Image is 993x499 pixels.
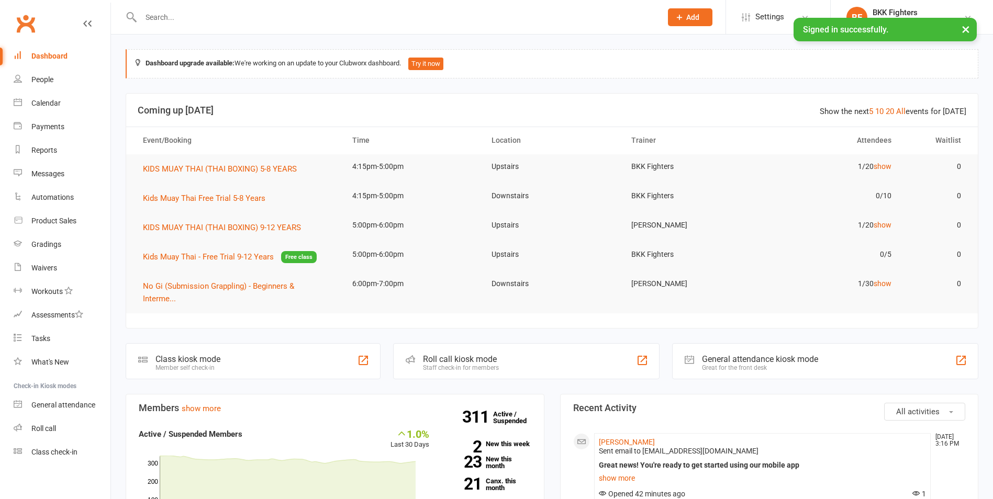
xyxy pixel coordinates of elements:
[901,242,970,267] td: 0
[14,209,110,233] a: Product Sales
[138,105,966,116] h3: Coming up [DATE]
[138,10,654,25] input: Search...
[599,471,927,485] a: show more
[599,490,685,498] span: Opened 42 minutes ago
[14,327,110,350] a: Tasks
[343,127,482,154] th: Time
[139,403,531,413] h3: Members
[702,354,818,364] div: General attendance kiosk mode
[423,354,499,364] div: Roll call kiosk mode
[622,154,761,179] td: BKK Fighters
[31,169,64,178] div: Messages
[31,52,68,60] div: Dashboard
[343,242,482,267] td: 5:00pm-6:00pm
[482,184,621,208] td: Downstairs
[31,146,57,154] div: Reports
[31,122,64,131] div: Payments
[143,194,265,203] span: Kids Muay Thai Free Trial 5-8 Years
[31,264,57,272] div: Waivers
[31,424,56,433] div: Roll call
[573,403,966,413] h3: Recent Activity
[143,163,304,175] button: KIDS MUAY THAI (THAI BOXING) 5-8 YEARS
[14,92,110,115] a: Calendar
[143,280,333,305] button: No Gi (Submission Grappling) - Beginners & Interme...
[873,8,964,17] div: BKK Fighters
[482,242,621,267] td: Upstairs
[14,115,110,139] a: Payments
[896,107,906,116] a: All
[445,440,531,447] a: 2New this week
[482,154,621,179] td: Upstairs
[622,213,761,237] td: [PERSON_NAME]
[31,240,61,248] div: Gradings
[343,184,482,208] td: 4:15pm-5:00pm
[182,404,221,413] a: show more
[901,154,970,179] td: 0
[896,407,940,416] span: All activities
[599,438,655,446] a: [PERSON_NAME]
[702,364,818,371] div: Great for the front desk
[31,334,50,343] div: Tasks
[31,358,69,366] div: What's New
[155,364,220,371] div: Member self check-in
[143,251,317,264] button: Kids Muay Thai - Free Trial 9-12 YearsFree class
[143,221,308,234] button: KIDS MUAY THAI (THAI BOXING) 9-12 YEARS
[874,279,891,288] a: show
[445,478,531,491] a: 21Canx. this month
[901,271,970,296] td: 0
[873,17,964,27] div: BKK Fighters Colchester Ltd
[599,447,758,455] span: Sent email to [EMAIL_ADDRESS][DOMAIN_NAME]
[622,184,761,208] td: BKK Fighters
[31,401,95,409] div: General attendance
[146,59,235,67] strong: Dashboard upgrade available:
[139,429,242,439] strong: Active / Suspended Members
[14,303,110,327] a: Assessments
[820,105,966,118] div: Show the next events for [DATE]
[14,139,110,162] a: Reports
[622,242,761,267] td: BKK Fighters
[761,271,900,296] td: 1/30
[14,280,110,303] a: Workouts
[622,271,761,296] td: [PERSON_NAME]
[482,213,621,237] td: Upstairs
[462,409,493,425] strong: 311
[31,448,77,456] div: Class check-in
[445,476,482,492] strong: 21
[155,354,220,364] div: Class kiosk mode
[956,18,975,40] button: ×
[869,107,873,116] a: 5
[14,350,110,374] a: What's New
[14,44,110,68] a: Dashboard
[133,127,343,154] th: Event/Booking
[668,8,712,26] button: Add
[423,364,499,371] div: Staff check-in for members
[14,256,110,280] a: Waivers
[846,7,867,28] div: BF
[761,213,900,237] td: 1/20
[445,456,531,469] a: 23New this month
[912,490,926,498] span: 1
[445,439,482,455] strong: 2
[14,233,110,256] a: Gradings
[14,393,110,417] a: General attendance kiosk mode
[884,403,965,421] button: All activities
[886,107,894,116] a: 20
[13,10,39,37] a: Clubworx
[14,162,110,186] a: Messages
[143,252,274,262] span: Kids Muay Thai - Free Trial 9-12 Years
[343,213,482,237] td: 5:00pm-6:00pm
[408,58,443,70] button: Try it now
[761,127,900,154] th: Attendees
[281,251,317,263] span: Free class
[875,107,884,116] a: 10
[31,217,76,225] div: Product Sales
[343,154,482,179] td: 4:15pm-5:00pm
[930,434,965,447] time: [DATE] 3:16 PM
[755,5,784,29] span: Settings
[31,287,63,296] div: Workouts
[493,403,539,432] a: 311Active / Suspended
[482,271,621,296] td: Downstairs
[31,193,74,201] div: Automations
[901,127,970,154] th: Waitlist
[143,223,301,232] span: KIDS MUAY THAI (THAI BOXING) 9-12 YEARS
